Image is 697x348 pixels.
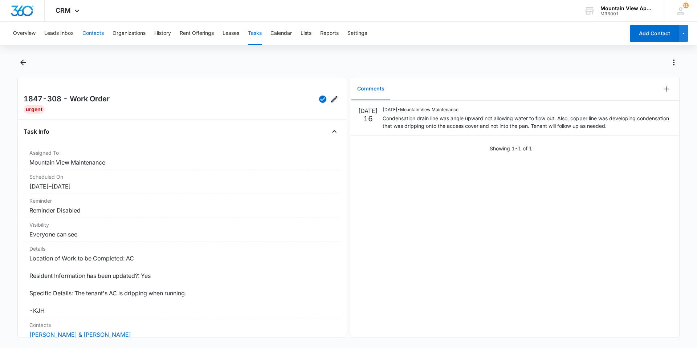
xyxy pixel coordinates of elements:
div: ReminderReminder Disabled [24,194,340,218]
p: Showing 1-1 of 1 [490,145,532,152]
button: Add Contact [630,25,679,42]
button: Edit [329,93,340,105]
a: [PERSON_NAME] & [PERSON_NAME] [29,331,131,338]
p: 16 [363,115,373,122]
span: 117 [683,3,689,8]
button: Actions [668,57,680,68]
button: Tasks [248,22,262,45]
button: Lists [301,22,311,45]
div: account id [600,11,653,16]
button: Add Comment [660,83,672,95]
button: Settings [347,22,367,45]
dt: Visibility [29,221,334,228]
button: Reports [320,22,339,45]
button: Back [17,57,29,68]
div: DetailsLocation of Work to be Completed: AC Resident Information has been updated?: Yes Specific ... [24,242,340,318]
div: Urgent [24,105,45,114]
div: account name [600,5,653,11]
button: Close [329,126,340,137]
dd: Location of Work to be Completed: AC Resident Information has been updated?: Yes Specific Details... [29,254,334,315]
dt: Assigned To [29,149,334,157]
h4: Task Info [24,127,49,136]
div: Assigned ToMountain View Maintenance [24,146,340,170]
div: VisibilityEveryone can see [24,218,340,242]
button: Leases [223,22,239,45]
dt: Details [29,245,334,252]
div: Scheduled On[DATE]–[DATE] [24,170,340,194]
dd: Mountain View Maintenance [29,158,334,167]
dd: [DATE] – [DATE] [29,182,334,191]
p: [DATE] [358,106,378,115]
div: notifications count [683,3,689,8]
p: Condensation drain line was angle upward not allowing water to flow out. Also, copper line was de... [383,114,672,130]
span: CRM [56,7,71,14]
h2: 1847-308 - Work Order [24,93,110,105]
p: [DATE] • Mountain View Maintenance [383,106,672,113]
dt: Contacts [29,321,334,329]
button: Rent Offerings [180,22,214,45]
div: Contacts[PERSON_NAME] & [PERSON_NAME] [24,318,340,342]
button: Calendar [270,22,292,45]
dt: Scheduled On [29,173,334,181]
button: Leads Inbox [44,22,74,45]
button: History [154,22,171,45]
dd: Reminder Disabled [29,206,334,215]
button: Comments [351,78,390,100]
button: Organizations [113,22,146,45]
dt: Reminder [29,197,334,205]
dd: Everyone can see [29,230,334,239]
button: Overview [13,22,36,45]
button: Contacts [82,22,104,45]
